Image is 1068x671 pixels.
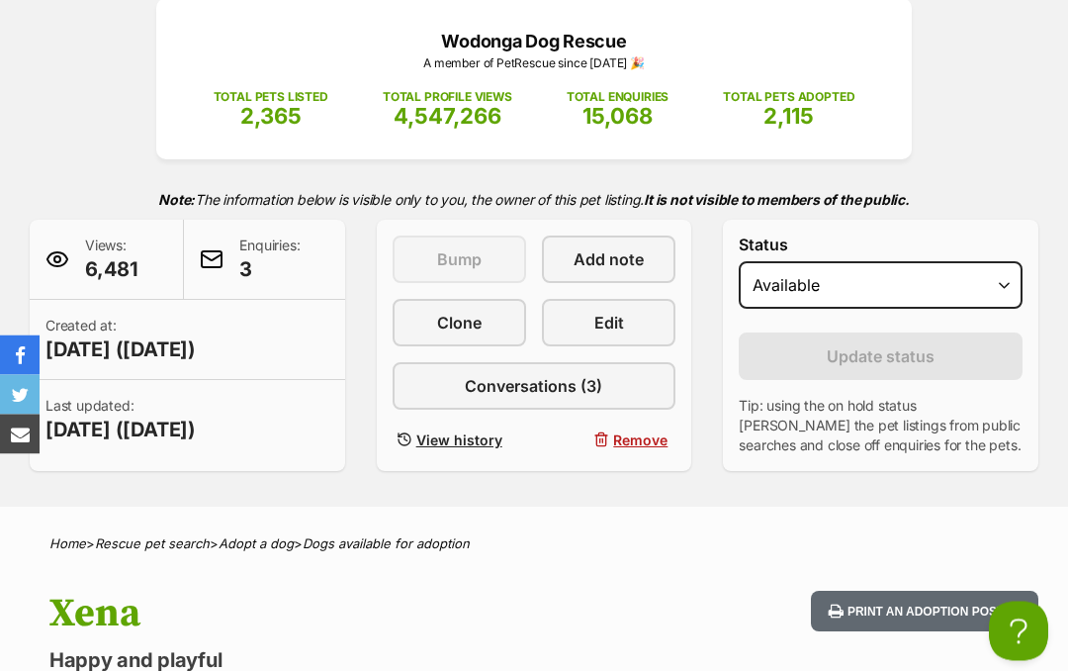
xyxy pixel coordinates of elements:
[214,89,328,107] p: TOTAL PETS LISTED
[393,363,676,411] a: Conversations (3)
[49,536,86,552] a: Home
[158,192,195,209] strong: Note:
[240,104,302,130] span: 2,365
[239,256,300,284] span: 3
[186,55,882,73] p: A member of PetRescue since [DATE] 🎉
[393,427,526,455] a: View history
[594,312,624,335] span: Edit
[45,417,196,444] span: [DATE] ([DATE])
[394,104,501,130] span: 4,547,266
[989,602,1048,661] iframe: Help Scout Beacon - Open
[383,89,512,107] p: TOTAL PROFILE VIEWS
[542,427,675,455] button: Remove
[723,89,854,107] p: TOTAL PETS ADOPTED
[542,237,675,284] a: Add note
[45,317,196,364] p: Created at:
[567,89,668,107] p: TOTAL ENQUIRIES
[303,536,470,552] a: Dogs available for adoption
[811,592,1038,632] button: Print an adoption poster
[416,431,502,451] span: View history
[827,345,934,369] span: Update status
[739,334,1023,381] button: Update status
[582,104,653,130] span: 15,068
[465,375,602,399] span: Conversations (3)
[393,237,526,284] button: Bump
[644,192,910,209] strong: It is not visible to members of the public.
[49,592,655,637] h1: Xena
[219,536,294,552] a: Adopt a dog
[542,300,675,347] a: Edit
[95,536,210,552] a: Rescue pet search
[613,431,667,451] span: Remove
[739,397,1023,456] p: Tip: using the on hold status [PERSON_NAME] the pet listings from public searches and close off e...
[45,336,196,364] span: [DATE] ([DATE])
[239,237,300,284] p: Enquiries:
[186,29,882,55] p: Wodonga Dog Rescue
[45,397,196,444] p: Last updated:
[393,300,526,347] a: Clone
[85,237,138,284] p: Views:
[437,312,482,335] span: Clone
[437,248,482,272] span: Bump
[30,180,1038,221] p: The information below is visible only to you, the owner of this pet listing.
[739,237,1023,254] label: Status
[574,248,644,272] span: Add note
[85,256,138,284] span: 6,481
[763,104,814,130] span: 2,115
